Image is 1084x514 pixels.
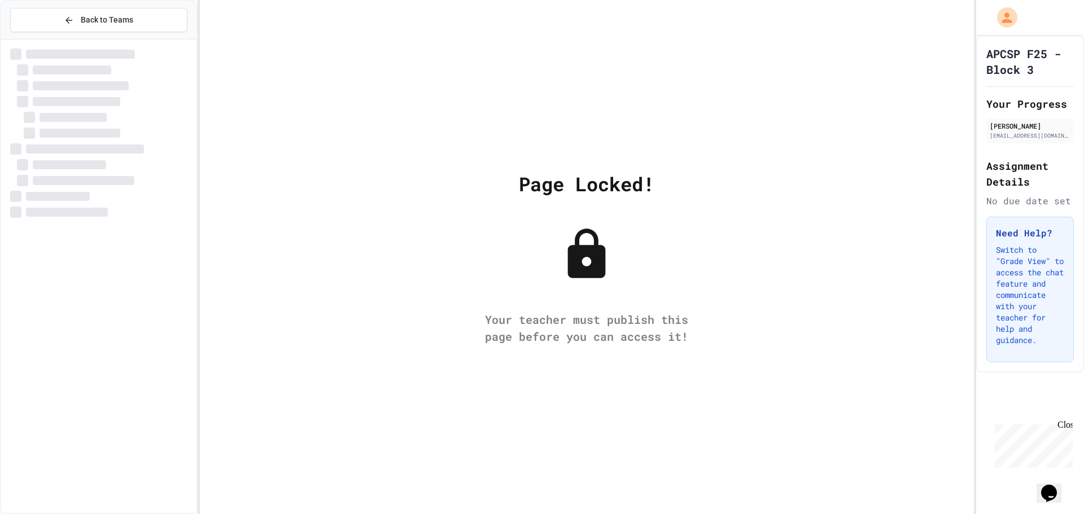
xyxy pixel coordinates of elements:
iframe: chat widget [990,420,1073,468]
p: Switch to "Grade View" to access the chat feature and communicate with your teacher for help and ... [996,244,1064,346]
button: Back to Teams [10,8,187,32]
div: My Account [985,5,1020,30]
div: Page Locked! [519,169,654,198]
div: Chat with us now!Close [5,5,78,72]
h3: Need Help? [996,226,1064,240]
div: [EMAIL_ADDRESS][DOMAIN_NAME] [990,131,1070,140]
span: Back to Teams [81,14,133,26]
div: [PERSON_NAME] [990,121,1070,131]
div: No due date set [986,194,1074,208]
iframe: chat widget [1037,469,1073,503]
h2: Your Progress [986,96,1074,112]
h2: Assignment Details [986,158,1074,190]
h1: APCSP F25 - Block 3 [986,46,1074,77]
div: Your teacher must publish this page before you can access it! [474,311,700,345]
